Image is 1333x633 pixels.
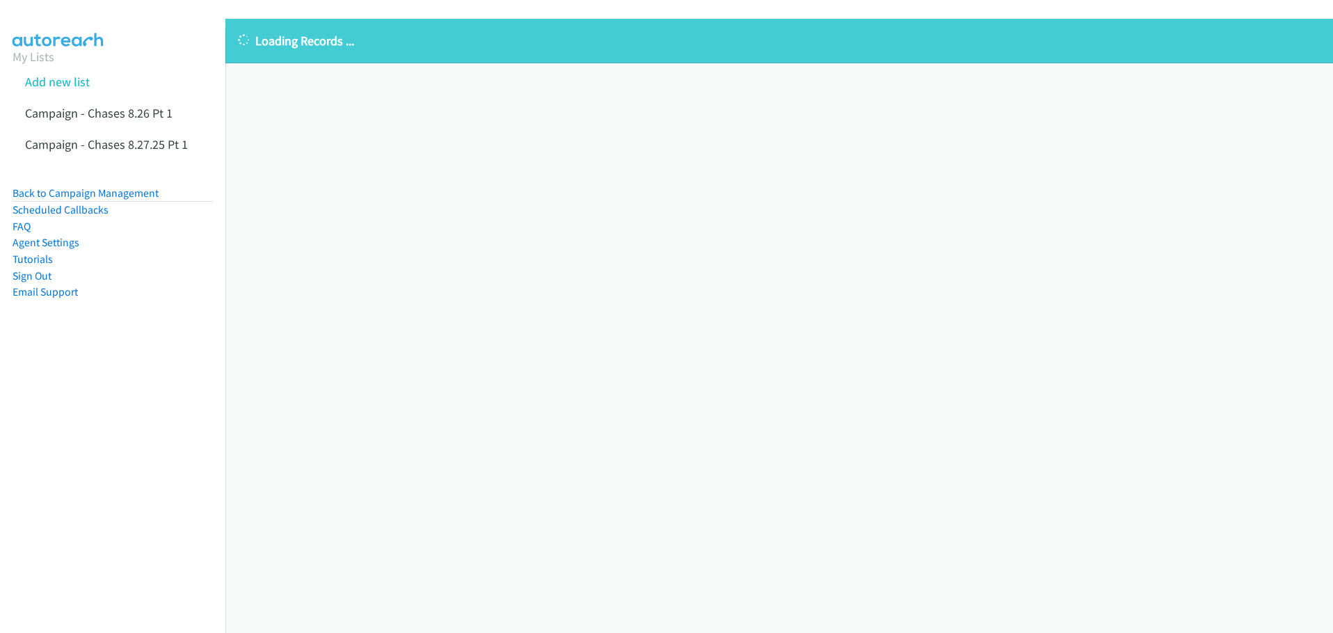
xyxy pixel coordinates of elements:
a: Campaign - Chases 8.26 Pt 1 [25,105,173,121]
a: Back to Campaign Management [13,186,159,200]
p: Loading Records ... [238,31,1320,50]
a: Scheduled Callbacks [13,203,109,216]
a: Add new list [25,74,90,90]
a: My Lists [13,49,54,65]
a: FAQ [13,220,31,233]
a: Sign Out [13,269,51,282]
a: Email Support [13,285,78,298]
a: Tutorials [13,253,53,266]
a: Campaign - Chases 8.27.25 Pt 1 [25,136,188,152]
a: Agent Settings [13,236,79,249]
